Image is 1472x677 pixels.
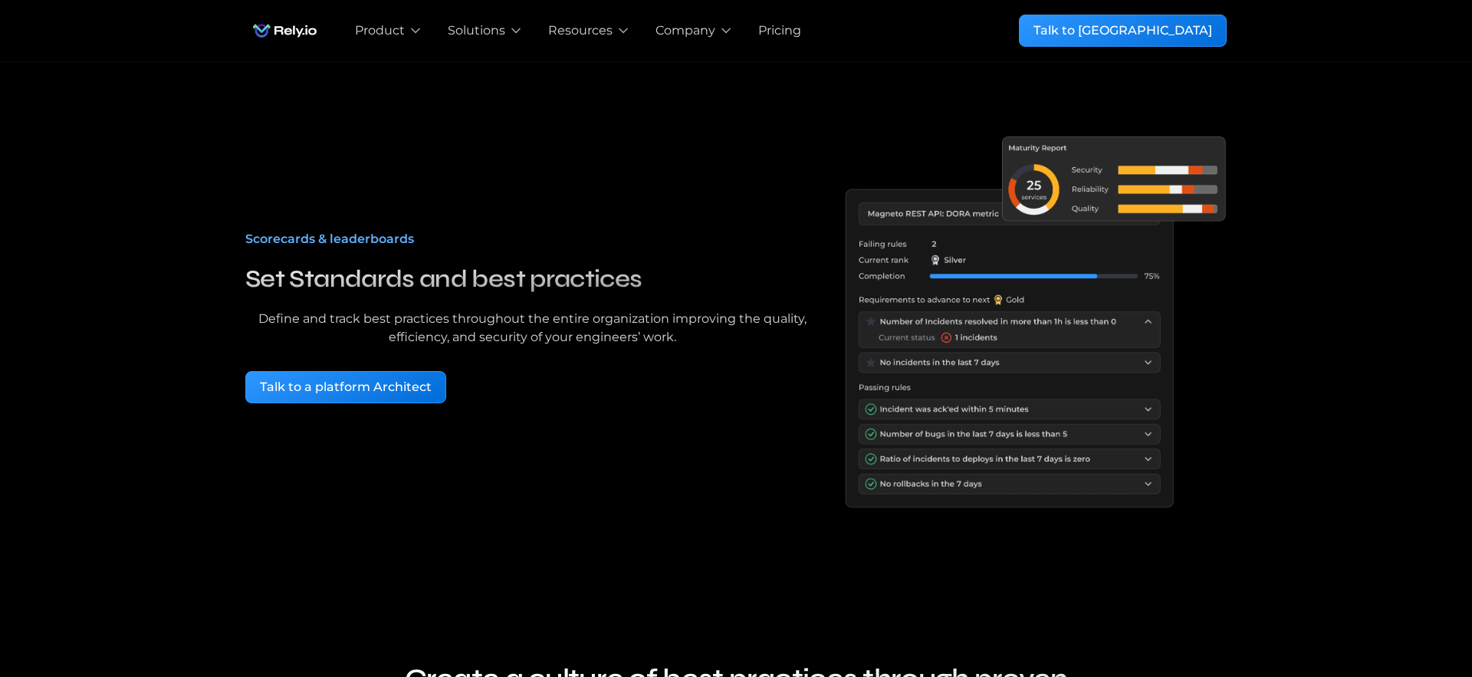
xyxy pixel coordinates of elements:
[758,21,801,40] a: Pricing
[355,21,405,40] div: Product
[245,15,324,46] img: Rely.io logo
[260,378,432,396] div: Talk to a platform Architect
[448,21,505,40] div: Solutions
[245,310,820,347] div: Define and track best practices throughout the entire organization improving the quality, efficie...
[245,15,324,46] a: home
[245,230,820,248] div: Scorecards & leaderboards
[245,371,446,403] a: Talk to a platform Architect
[548,21,613,40] div: Resources
[1019,15,1227,47] a: Talk to [GEOGRAPHIC_DATA]
[655,21,715,40] div: Company
[844,136,1227,509] a: open lightbox
[1033,21,1212,40] div: Talk to [GEOGRAPHIC_DATA]
[245,261,820,297] h3: Set Standards and best practices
